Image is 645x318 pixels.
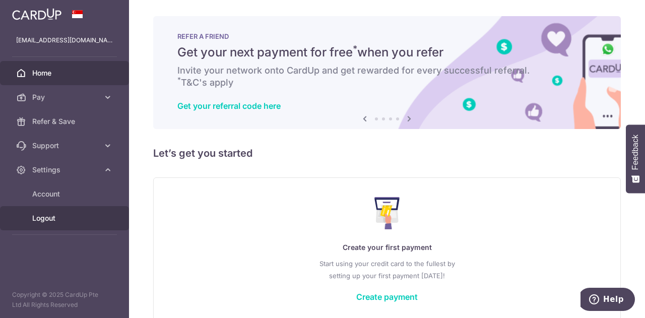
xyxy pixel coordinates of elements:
[32,68,99,78] span: Home
[12,8,61,20] img: CardUp
[177,44,597,60] h5: Get your next payment for free when you refer
[631,135,640,170] span: Feedback
[32,213,99,223] span: Logout
[177,101,281,111] a: Get your referral code here
[174,258,600,282] p: Start using your credit card to the fullest by setting up your first payment [DATE]!
[153,16,621,129] img: RAF banner
[626,124,645,193] button: Feedback - Show survey
[177,32,597,40] p: REFER A FRIEND
[374,197,400,229] img: Make Payment
[177,65,597,89] h6: Invite your network onto CardUp and get rewarded for every successful referral. T&C's apply
[32,165,99,175] span: Settings
[32,116,99,126] span: Refer & Save
[32,92,99,102] span: Pay
[580,288,635,313] iframe: Opens a widget where you can find more information
[32,189,99,199] span: Account
[32,141,99,151] span: Support
[356,292,418,302] a: Create payment
[174,241,600,253] p: Create your first payment
[16,35,113,45] p: [EMAIL_ADDRESS][DOMAIN_NAME]
[153,145,621,161] h5: Let’s get you started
